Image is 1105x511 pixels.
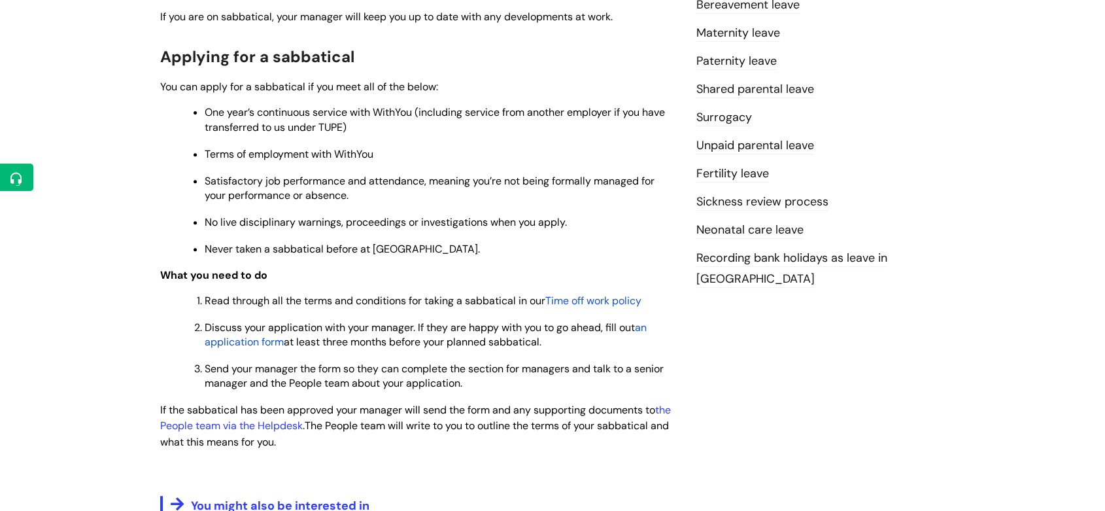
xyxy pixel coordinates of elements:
span: Applying for a sabbatical [160,46,354,67]
span: No live disciplinary warnings, proceedings or investigations when you apply. [205,215,567,229]
span: The People team will write to you to outline the terms of your sabbatical and what this means for... [160,419,669,449]
a: Recording bank holidays as leave in [GEOGRAPHIC_DATA] [696,250,887,288]
a: Time off work policy [545,294,641,308]
span: Send your manager the form so they can complete the section for managers and talk to a senior man... [205,362,664,390]
a: Neonatal care leave [696,222,804,239]
span: Satisfactory job performance and attendance, meaning you’re not being formally managed for your p... [205,174,654,202]
span: Discuss your application with your manager. If they are happy with you to go ahead, fill out [205,321,635,334]
span: Read through all the terms and conditions for taking a sabbatical in our [205,294,545,308]
a: Surrogacy [696,109,752,126]
a: Unpaid parental leave [696,137,814,154]
span: Never taken a sabbatical before at [GEOGRAPHIC_DATA]. [205,242,480,256]
span: at least three months before your planned sabbatical. [284,335,541,349]
a: an application form [205,321,647,349]
a: Shared parental leave [696,81,814,98]
a: Fertility leave [696,166,769,183]
span: What you need to do [160,268,267,282]
a: Maternity leave [696,25,780,42]
a: Sickness review process [696,194,828,211]
span: Terms of employment with WithYou [205,147,373,161]
a: Paternity leave [696,53,777,70]
span: One year’s continuous service with WithYou (including service from another employer if you have t... [205,105,665,133]
span: If you are on sabbatical, your manager will keep you up to date with any developments at work. [160,10,613,24]
span: You can apply for a sabbatical if you meet all of the below: [160,80,438,94]
span: If the sabbatical has been approved your manager will send the form and any supporting documents ... [160,403,671,433]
